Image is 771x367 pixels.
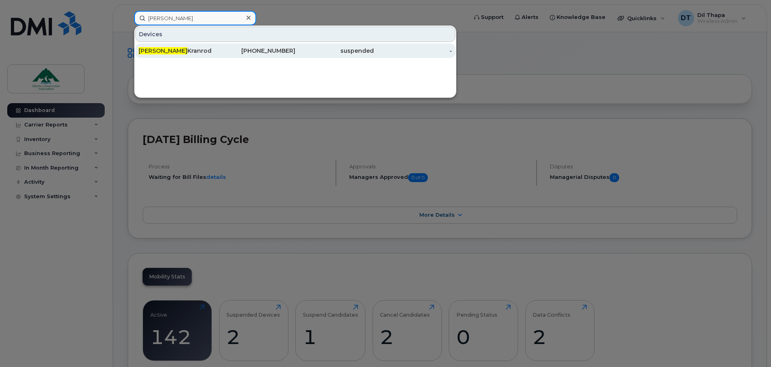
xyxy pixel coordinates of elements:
[135,44,455,58] a: [PERSON_NAME]Kranrod[PHONE_NUMBER]suspended-
[374,47,452,55] div: -
[135,27,455,42] div: Devices
[217,47,296,55] div: [PHONE_NUMBER]
[295,47,374,55] div: suspended
[139,47,187,54] span: [PERSON_NAME]
[139,47,217,55] div: Kranrod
